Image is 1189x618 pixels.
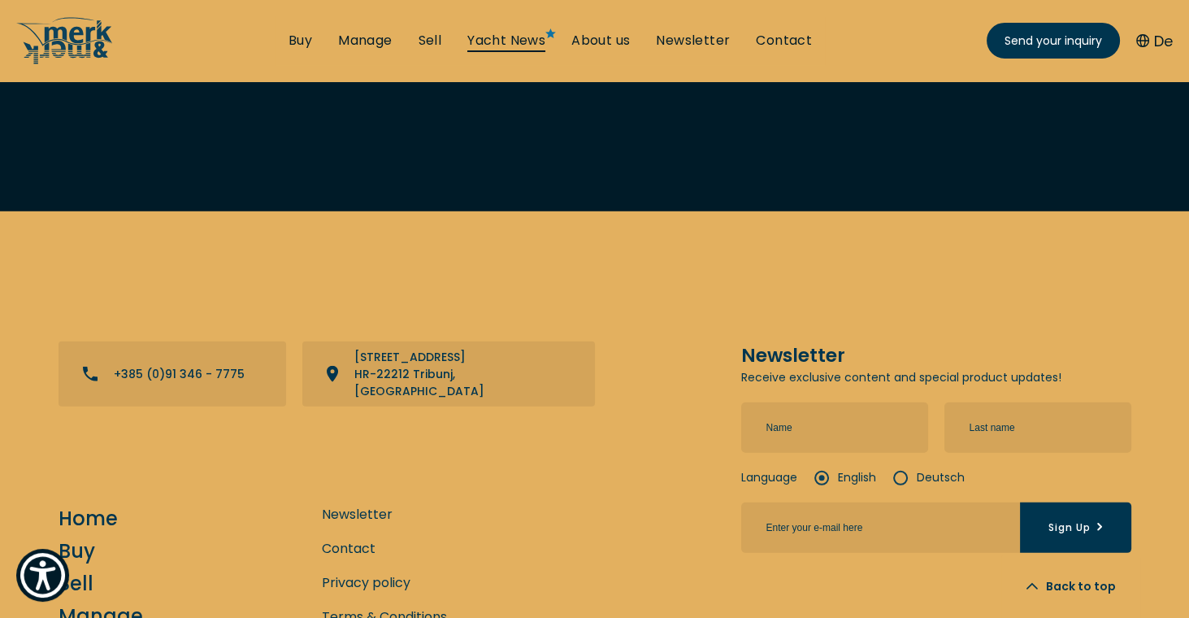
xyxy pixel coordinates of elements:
a: Contact [756,32,812,50]
label: English [814,469,876,486]
a: / [16,51,114,70]
a: Sell [418,32,441,50]
a: Send your inquiry [987,23,1120,59]
a: Buy [289,32,312,50]
a: Home [59,504,118,533]
input: Sign Up [741,503,1020,553]
a: Yacht News [467,32,545,50]
a: Contact [322,538,375,559]
button: Show Accessibility Preferences [16,549,69,602]
input: Name [741,403,928,453]
button: Back to top [1001,555,1140,618]
h5: Newsletter [741,342,1131,369]
a: Sell [59,569,93,598]
a: View directions on a map - opens in new tab [302,342,595,407]
a: Privacy policy [322,572,410,593]
p: +385 (0)91 346 - 7775 [114,366,245,383]
label: Deutsch [892,469,965,486]
a: Manage [338,32,392,50]
span: Send your inquiry [1005,33,1102,50]
button: De [1136,30,1173,52]
a: About us [571,32,630,50]
input: Last name [944,403,1131,453]
a: Buy [59,537,95,565]
p: Receive exclusive content and special product updates! [741,369,1131,386]
a: Newsletter [656,32,730,50]
button: Sign Up [1020,503,1131,553]
a: Newsletter [322,504,393,524]
strong: Language [741,469,797,486]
